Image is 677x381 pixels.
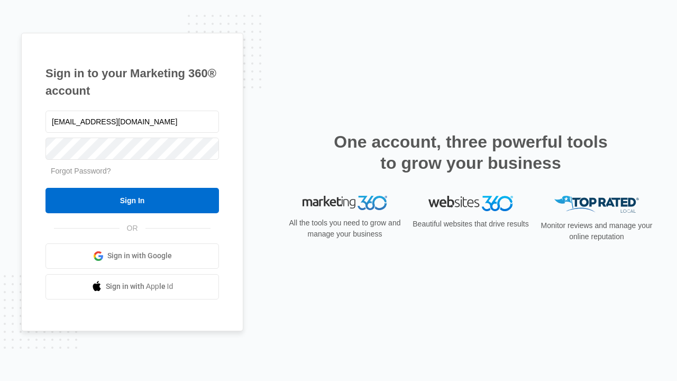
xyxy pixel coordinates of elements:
[45,243,219,269] a: Sign in with Google
[45,188,219,213] input: Sign In
[120,223,145,234] span: OR
[411,219,530,230] p: Beautiful websites that drive results
[554,196,639,213] img: Top Rated Local
[51,167,111,175] a: Forgot Password?
[303,196,387,211] img: Marketing 360
[45,111,219,133] input: Email
[537,220,656,242] p: Monitor reviews and manage your online reputation
[45,65,219,99] h1: Sign in to your Marketing 360® account
[331,131,611,174] h2: One account, three powerful tools to grow your business
[106,281,173,292] span: Sign in with Apple Id
[286,217,404,240] p: All the tools you need to grow and manage your business
[428,196,513,211] img: Websites 360
[45,274,219,300] a: Sign in with Apple Id
[107,250,172,261] span: Sign in with Google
